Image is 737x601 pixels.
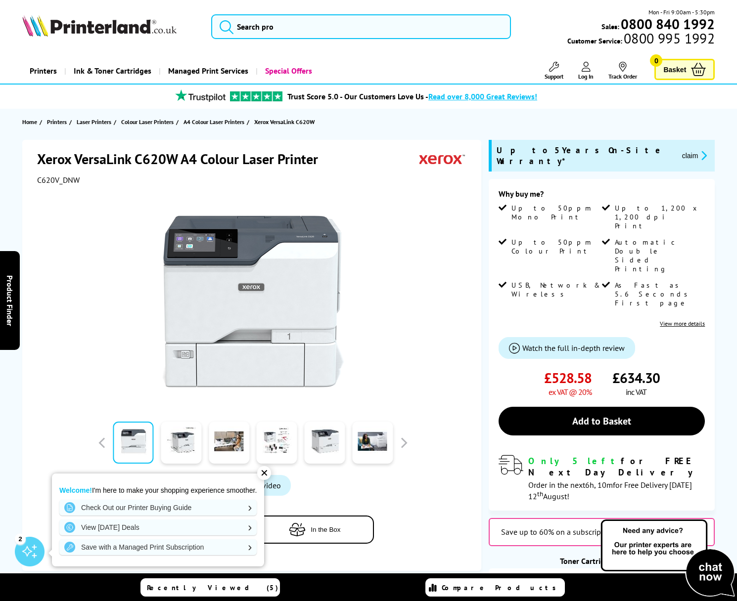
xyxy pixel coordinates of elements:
[660,320,705,327] a: View more details
[537,489,543,498] sup: th
[59,486,92,494] strong: Welcome!
[256,58,320,84] a: Special Offers
[156,205,350,398] img: Xerox VersaLink C620W
[140,578,280,597] a: Recently Viewed (5)
[22,117,40,127] a: Home
[22,58,64,84] a: Printers
[425,578,565,597] a: Compare Products
[37,150,328,168] h1: Xerox VersaLink C620W A4 Colour Laser Printer
[311,526,340,533] span: In the Box
[159,58,256,84] a: Managed Print Services
[578,73,594,80] span: Log In
[59,519,257,535] a: View [DATE] Deals
[47,117,67,127] span: Printers
[64,58,159,84] a: Ink & Toner Cartridges
[615,281,703,307] span: As Fast as 5.6 Seconds First page
[615,204,703,230] span: Up to 1,200 x 1,200 dpi Print
[626,387,646,397] span: inc VAT
[608,62,637,80] a: Track Order
[428,91,537,101] span: Read over 8,000 Great Reviews!
[545,62,563,80] a: Support
[497,145,674,167] span: Up to 5 Years On-Site Warranty*
[528,480,692,501] span: Order in the next for Free Delivery [DATE] 12 August!
[37,175,80,185] span: C620V_DNW
[528,455,621,467] span: Only 5 left
[147,583,278,592] span: Recently Viewed (5)
[622,34,715,43] span: 0800 995 1992
[59,486,257,495] p: I'm here to make your shopping experience smoother.
[15,533,26,544] div: 2
[287,91,537,101] a: Trust Score 5.0 - Our Customers Love Us -Read over 8,000 Great Reviews!
[499,455,705,501] div: modal_delivery
[442,583,561,592] span: Compare Products
[499,189,705,204] div: Why buy me?
[585,480,613,490] span: 6h, 10m
[567,34,715,45] span: Customer Service:
[254,118,315,126] span: Xerox VersaLink C620W
[544,369,592,387] span: £528.58
[74,58,151,84] span: Ink & Toner Cartridges
[650,54,662,67] span: 0
[22,117,37,127] span: Home
[419,150,465,168] img: Xerox
[654,59,715,80] a: Basket 0
[549,387,592,397] span: ex VAT @ 20%
[511,204,599,221] span: Up to 50ppm Mono Print
[511,281,599,299] span: USB, Network & Wireless
[511,238,599,256] span: Up to 50ppm Colour Print
[648,7,715,17] span: Mon - Fri 9:00am - 5:30pm
[184,117,244,127] span: A4 Colour Laser Printers
[77,117,111,127] span: Laser Printers
[489,556,715,566] div: Toner Cartridge Costs
[522,343,625,353] span: Watch the full in-depth review
[47,117,69,127] a: Printers
[679,150,710,161] button: promo-description
[59,539,257,555] a: Save with a Managed Print Subscription
[601,22,619,31] span: Sales:
[578,62,594,80] a: Log In
[22,15,199,39] a: Printerland Logo
[528,455,705,478] div: for FREE Next Day Delivery
[599,518,737,599] img: Open Live Chat window
[5,275,15,326] span: Product Finder
[121,117,176,127] a: Colour Laser Printers
[59,500,257,515] a: Check Out our Printer Buying Guide
[211,14,511,39] input: Search pro
[612,369,660,387] span: £634.30
[545,73,563,80] span: Support
[501,527,632,537] span: Save up to 60% on a subscription plan
[255,515,374,544] button: In the Box
[663,63,686,76] span: Basket
[77,117,114,127] a: Laser Printers
[22,15,177,37] img: Printerland Logo
[615,238,703,273] span: Automatic Double Sided Printing
[499,407,705,435] a: Add to Basket
[121,117,174,127] span: Colour Laser Printers
[230,91,282,101] img: trustpilot rating
[257,466,271,480] div: ✕
[184,117,247,127] a: A4 Colour Laser Printers
[621,15,715,33] b: 0800 840 1992
[619,19,715,29] a: 0800 840 1992
[171,89,230,102] img: trustpilot rating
